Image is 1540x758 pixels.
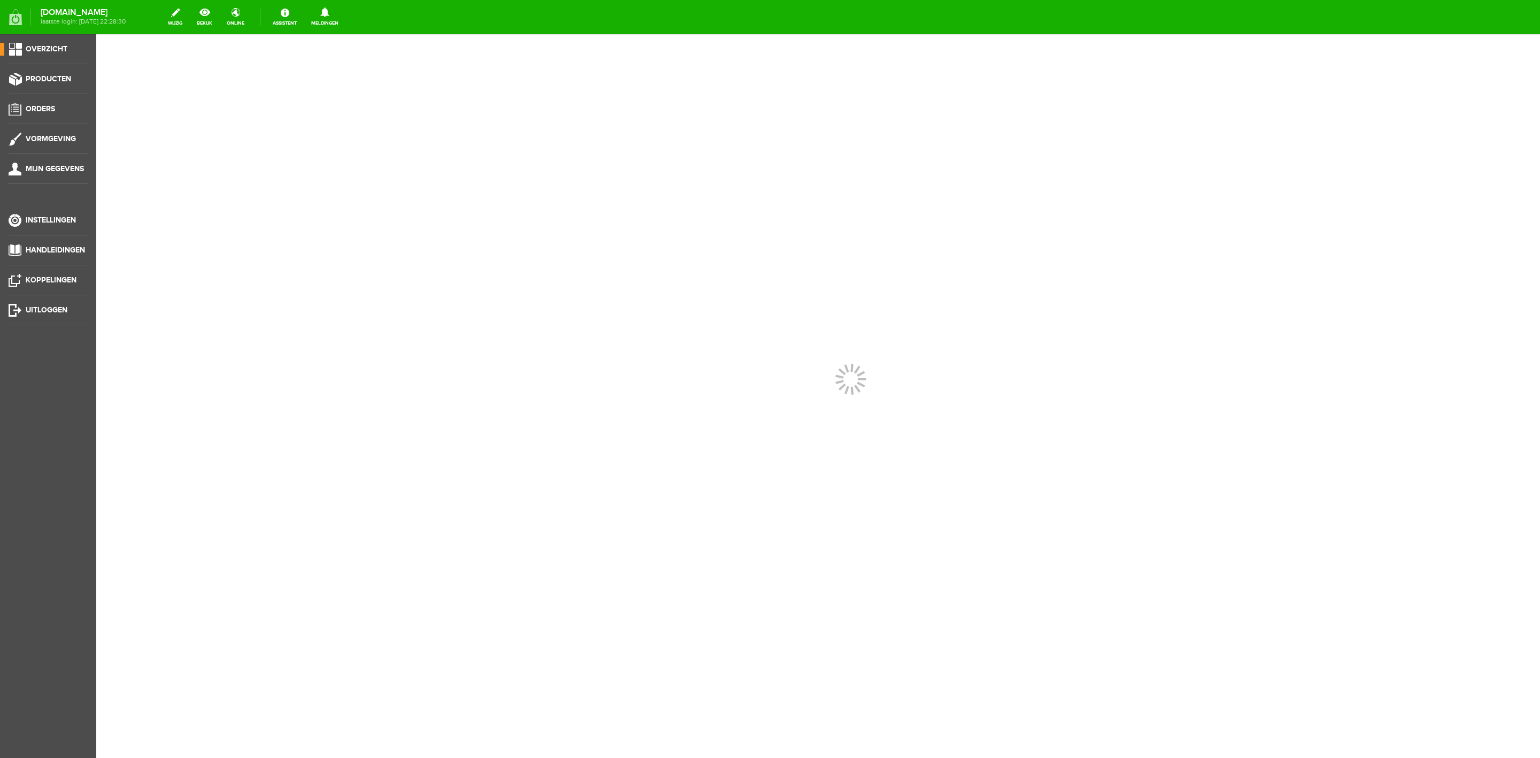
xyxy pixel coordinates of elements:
span: Instellingen [26,216,76,225]
a: Meldingen [305,5,345,29]
a: Assistent [266,5,303,29]
span: Overzicht [26,44,67,53]
span: Uitloggen [26,305,67,315]
span: laatste login: [DATE] 22:28:30 [41,19,126,25]
span: Orders [26,104,55,113]
span: Vormgeving [26,134,76,143]
a: wijzig [161,5,189,29]
span: Producten [26,74,71,83]
strong: [DOMAIN_NAME] [41,10,126,16]
span: Mijn gegevens [26,164,84,173]
span: Handleidingen [26,246,85,255]
span: Koppelingen [26,275,76,285]
a: online [220,5,251,29]
a: bekijk [190,5,219,29]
